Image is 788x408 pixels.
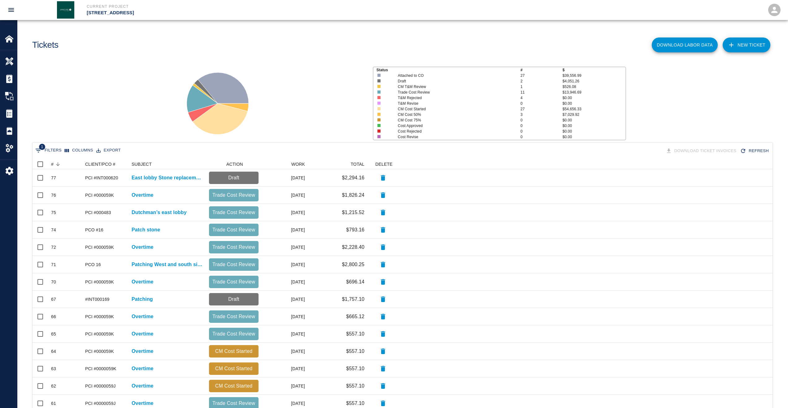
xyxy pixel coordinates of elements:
p: $0.00 [563,95,626,101]
p: CM Cost Started [398,106,508,112]
p: Trade Cost Review [398,90,508,95]
div: 61 [51,400,56,406]
p: Status [377,67,520,73]
div: PCI #0000059K [85,366,116,372]
div: 77 [51,175,56,181]
div: [DATE] [262,256,308,273]
p: CM Cost 75% [398,117,508,123]
p: Cost Revise [398,134,508,140]
div: [DATE] [262,239,308,256]
div: ACTION [206,159,262,169]
p: Overtime [132,243,154,251]
p: CM T&M Review [398,84,508,90]
p: 2 [520,78,563,84]
p: $0.00 [563,123,626,129]
div: 63 [51,366,56,372]
p: $2,228.40 [342,243,364,251]
div: # [48,159,82,169]
p: Trade Cost Review [211,330,256,338]
a: Patch stone [132,226,160,234]
div: DELETE [375,159,392,169]
div: WORK [291,159,305,169]
p: Current Project [87,4,428,9]
a: Overtime [132,191,154,199]
a: Patching [132,296,153,303]
a: Overtime [132,278,154,286]
div: DELETE [368,159,398,169]
span: 1 [39,144,45,150]
div: SUBJECT [132,159,152,169]
div: PCI #000059K [85,331,114,337]
p: $39,556.99 [563,73,626,78]
div: 72 [51,244,56,250]
h1: Tickets [32,40,59,50]
div: Refresh the list [739,146,771,156]
div: 62 [51,383,56,389]
p: T&M Rejected [398,95,508,101]
p: $7,029.92 [563,112,626,117]
p: Attached to CO [398,73,508,78]
p: Draft [211,296,256,303]
div: [DATE] [262,186,308,204]
p: $1,757.10 [342,296,364,303]
div: PCI #000059K [85,314,114,320]
button: Select columns [63,146,95,155]
p: $54,656.33 [563,106,626,112]
div: [DATE] [262,169,308,186]
div: PCO #16 [85,227,103,233]
p: 11 [520,90,563,95]
div: TOTAL [308,159,368,169]
a: Overtime [132,365,154,372]
div: PCI #INT000620 [85,175,118,181]
button: Sort [54,160,62,169]
a: Overtime [132,348,154,355]
div: [DATE] [262,377,308,395]
div: PCI #000059K [85,348,114,354]
div: PCI #000059K [85,192,114,198]
p: $2,294.16 [342,174,364,182]
div: Chat Widget [757,378,788,408]
p: Draft [398,78,508,84]
p: $696.14 [346,278,364,286]
p: $557.10 [346,348,364,355]
div: PCI #000059K [85,244,114,250]
p: $793.16 [346,226,364,234]
p: Cost Rejected [398,129,508,134]
div: [DATE] [262,325,308,343]
p: $0.00 [563,117,626,123]
a: East lobby Stone replacement [132,174,203,182]
button: Download Labor Data [652,37,718,52]
p: $1,826.24 [342,191,364,199]
div: ACTION [226,159,243,169]
a: Patching West and south side [132,261,203,268]
p: Draft [211,174,256,182]
p: [STREET_ADDRESS] [87,9,428,16]
p: 0 [520,101,563,106]
a: Overtime [132,382,154,390]
p: $ [563,67,626,73]
div: #INT000169 [85,296,110,302]
p: Trade Cost Review [211,209,256,216]
div: 67 [51,296,56,302]
p: $0.00 [563,134,626,140]
p: CM Cost Started [211,348,256,355]
p: $2,800.25 [342,261,364,268]
div: [DATE] [262,360,308,377]
p: $0.00 [563,129,626,134]
p: CM Cost 50% [398,112,508,117]
div: 74 [51,227,56,233]
p: $665.12 [346,313,364,320]
p: Cost Approved [398,123,508,129]
img: Janeiro Inc [57,1,74,19]
p: Trade Cost Review [211,243,256,251]
p: 0 [520,123,563,129]
p: $557.10 [346,330,364,338]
